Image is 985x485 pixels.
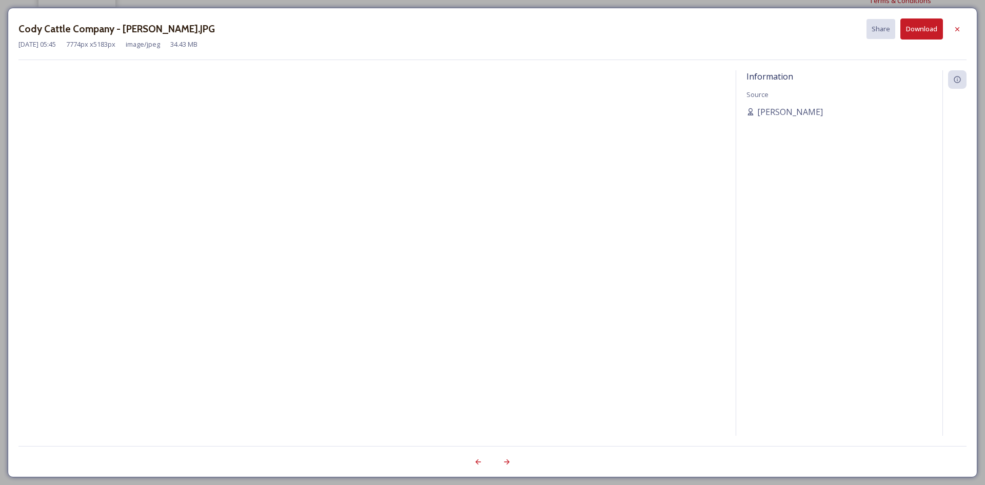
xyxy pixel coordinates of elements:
button: Download [900,18,943,40]
span: 7774 px x 5183 px [66,40,115,49]
span: [DATE] 05:45 [18,40,56,49]
button: Share [866,19,895,39]
span: [PERSON_NAME] [757,106,823,118]
span: 34.43 MB [170,40,198,49]
span: Information [746,71,793,82]
h3: Cody Cattle Company - [PERSON_NAME].JPG [18,22,215,36]
span: image/jpeg [126,40,160,49]
span: Source [746,90,769,99]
